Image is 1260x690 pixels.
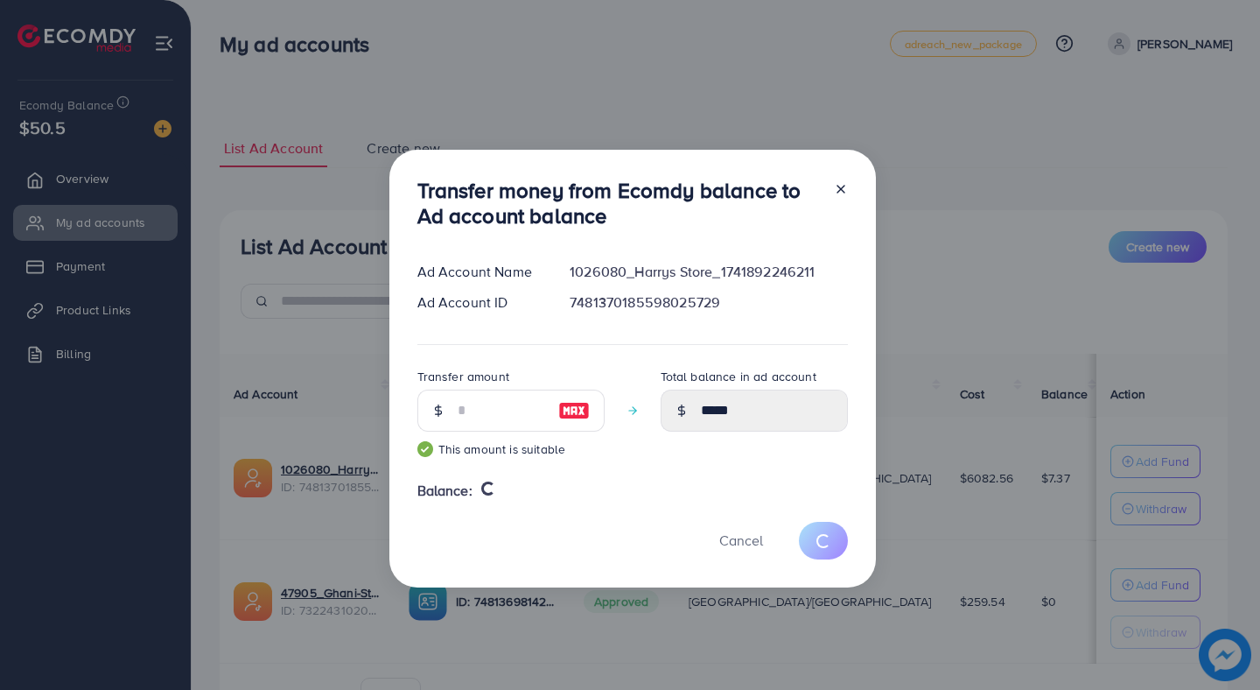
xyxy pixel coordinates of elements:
[556,262,861,282] div: 1026080_Harrys Store_1741892246211
[719,531,763,550] span: Cancel
[556,292,861,313] div: 7481370185598025729
[417,178,820,229] h3: Transfer money from Ecomdy balance to Ad account balance
[417,481,472,501] span: Balance:
[403,292,556,313] div: Ad Account ID
[697,522,785,560] button: Cancel
[661,368,816,385] label: Total balance in ad account
[417,440,605,458] small: This amount is suitable
[558,400,590,421] img: image
[403,262,556,282] div: Ad Account Name
[417,368,509,385] label: Transfer amount
[417,441,433,457] img: guide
